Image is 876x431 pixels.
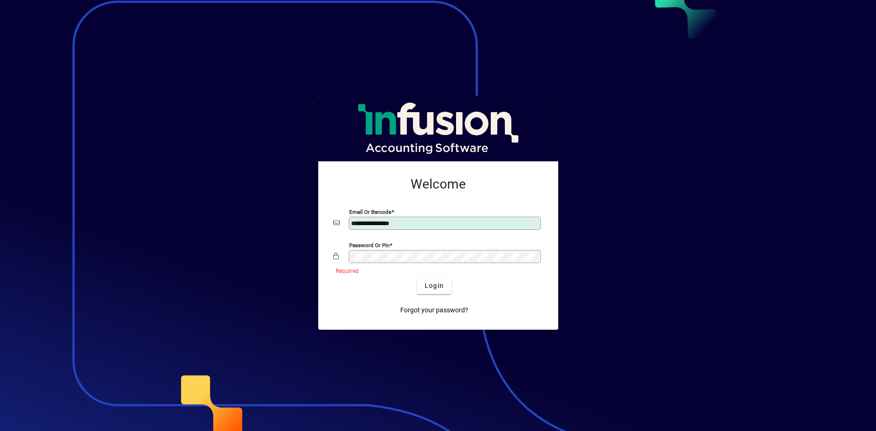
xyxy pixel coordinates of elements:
[349,209,391,215] mat-label: Email or Barcode
[333,176,543,192] h2: Welcome
[417,277,451,294] button: Login
[425,281,444,291] span: Login
[400,305,468,315] span: Forgot your password?
[349,242,389,249] mat-label: Password or Pin
[336,265,536,275] mat-error: Required
[397,302,472,318] a: Forgot your password?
